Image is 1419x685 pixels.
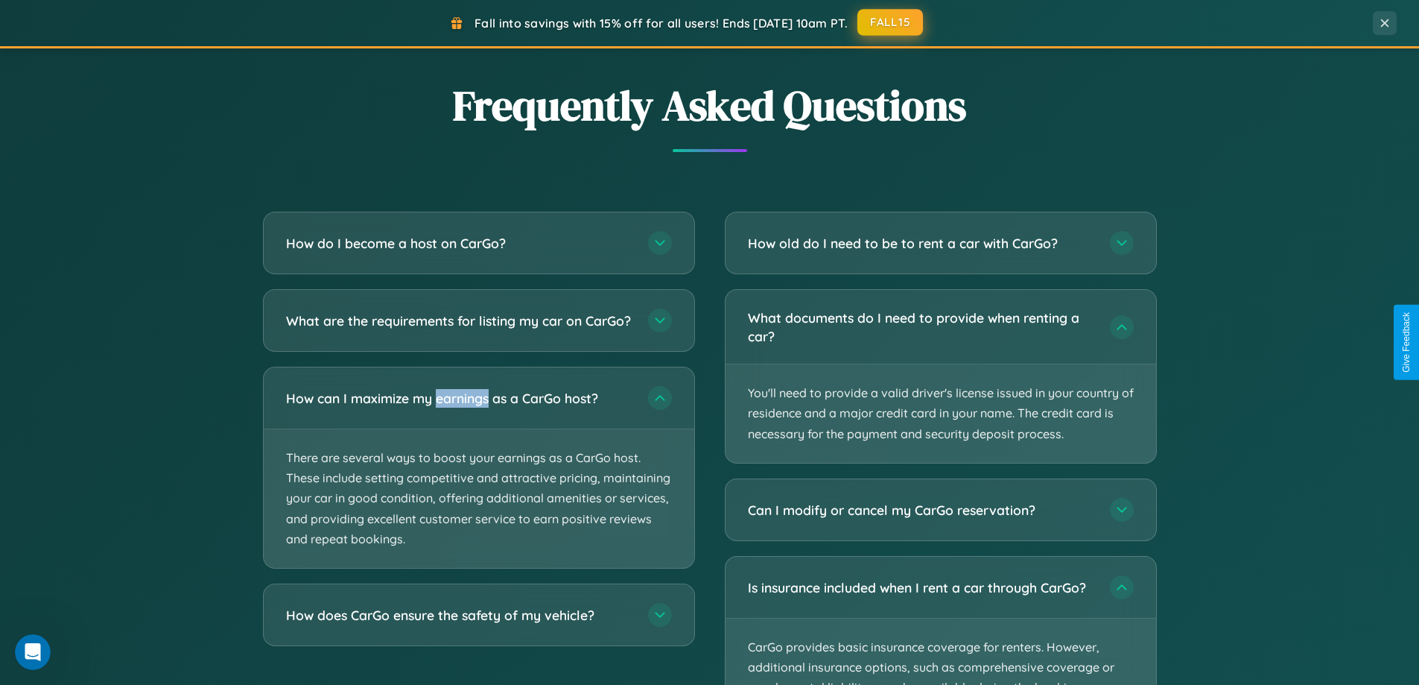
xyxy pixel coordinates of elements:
div: Give Feedback [1401,312,1412,373]
h3: How does CarGo ensure the safety of my vehicle? [286,606,633,625]
span: Fall into savings with 15% off for all users! Ends [DATE] 10am PT. [474,16,848,31]
button: FALL15 [857,9,923,36]
h2: Frequently Asked Questions [263,77,1157,134]
iframe: Intercom live chat [15,634,51,670]
p: You'll need to provide a valid driver's license issued in your country of residence and a major c... [726,364,1156,463]
h3: What documents do I need to provide when renting a car? [748,309,1095,345]
h3: What are the requirements for listing my car on CarGo? [286,312,633,330]
h3: How can I maximize my earnings as a CarGo host? [286,389,633,408]
h3: Can I modify or cancel my CarGo reservation? [748,501,1095,520]
h3: How old do I need to be to rent a car with CarGo? [748,234,1095,253]
h3: How do I become a host on CarGo? [286,234,633,253]
p: There are several ways to boost your earnings as a CarGo host. These include setting competitive ... [264,429,694,568]
h3: Is insurance included when I rent a car through CarGo? [748,578,1095,597]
